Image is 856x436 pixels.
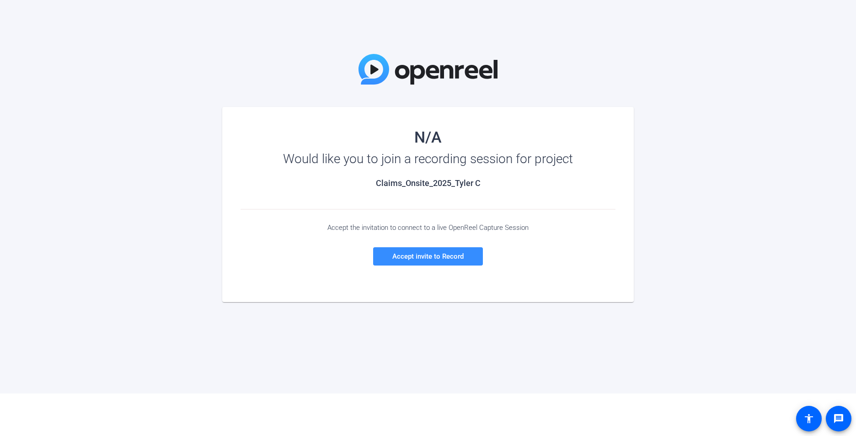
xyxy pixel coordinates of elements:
mat-icon: accessibility [803,413,814,424]
h2: Claims_Onsite_2025_Tyler C [241,178,615,188]
div: Accept the invitation to connect to a live OpenReel Capture Session [241,223,615,232]
div: Would like you to join a recording session for project [241,152,615,166]
a: Accept invite to Record [373,247,483,266]
img: OpenReel Logo [358,54,498,85]
span: Accept invite to Record [392,252,464,261]
div: N/A [241,130,615,144]
mat-icon: message [833,413,844,424]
